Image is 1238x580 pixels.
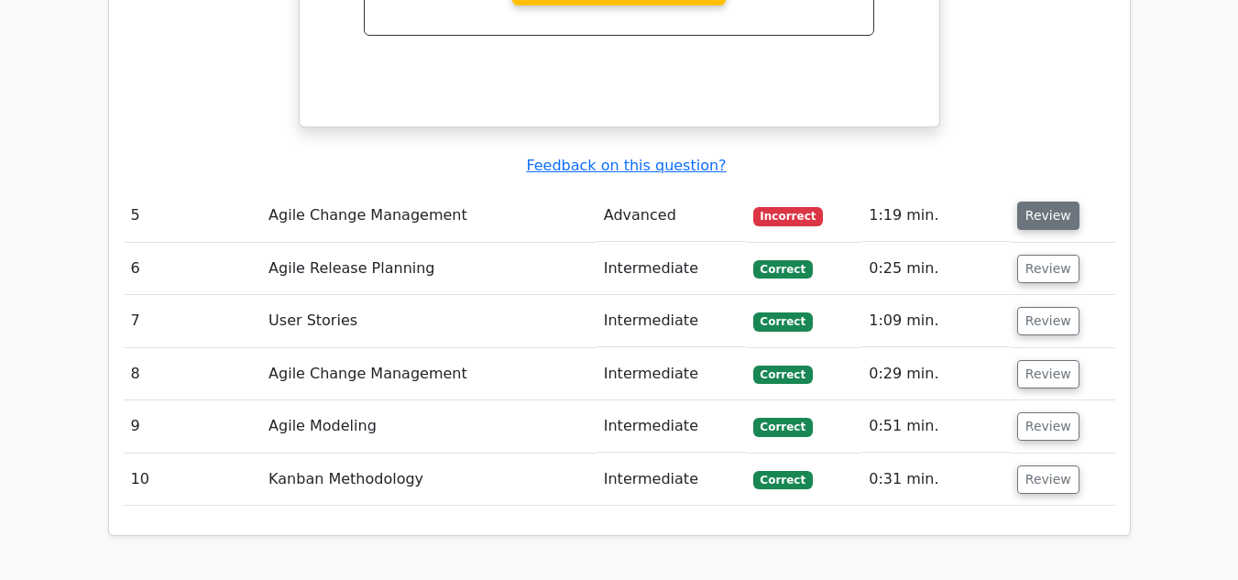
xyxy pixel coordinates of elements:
td: Agile Modeling [261,400,597,453]
td: Intermediate [597,400,746,453]
td: Agile Change Management [261,190,597,242]
td: 1:19 min. [861,190,1010,242]
td: 10 [124,454,262,506]
td: 0:25 min. [861,243,1010,295]
td: Intermediate [597,348,746,400]
button: Review [1017,465,1079,494]
span: Correct [753,418,813,436]
td: Intermediate [597,295,746,347]
a: Feedback on this question? [526,157,726,174]
td: Intermediate [597,243,746,295]
span: Correct [753,260,813,279]
td: 7 [124,295,262,347]
span: Incorrect [753,207,824,225]
td: 8 [124,348,262,400]
td: 9 [124,400,262,453]
td: 0:29 min. [861,348,1010,400]
td: Kanban Methodology [261,454,597,506]
td: Advanced [597,190,746,242]
td: Agile Release Planning [261,243,597,295]
td: 6 [124,243,262,295]
span: Correct [753,366,813,384]
td: User Stories [261,295,597,347]
span: Correct [753,471,813,489]
td: Intermediate [597,454,746,506]
td: Agile Change Management [261,348,597,400]
button: Review [1017,360,1079,388]
td: 0:31 min. [861,454,1010,506]
td: 0:51 min. [861,400,1010,453]
td: 1:09 min. [861,295,1010,347]
button: Review [1017,202,1079,230]
button: Review [1017,307,1079,335]
td: 5 [124,190,262,242]
button: Review [1017,255,1079,283]
button: Review [1017,412,1079,441]
span: Correct [753,312,813,331]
